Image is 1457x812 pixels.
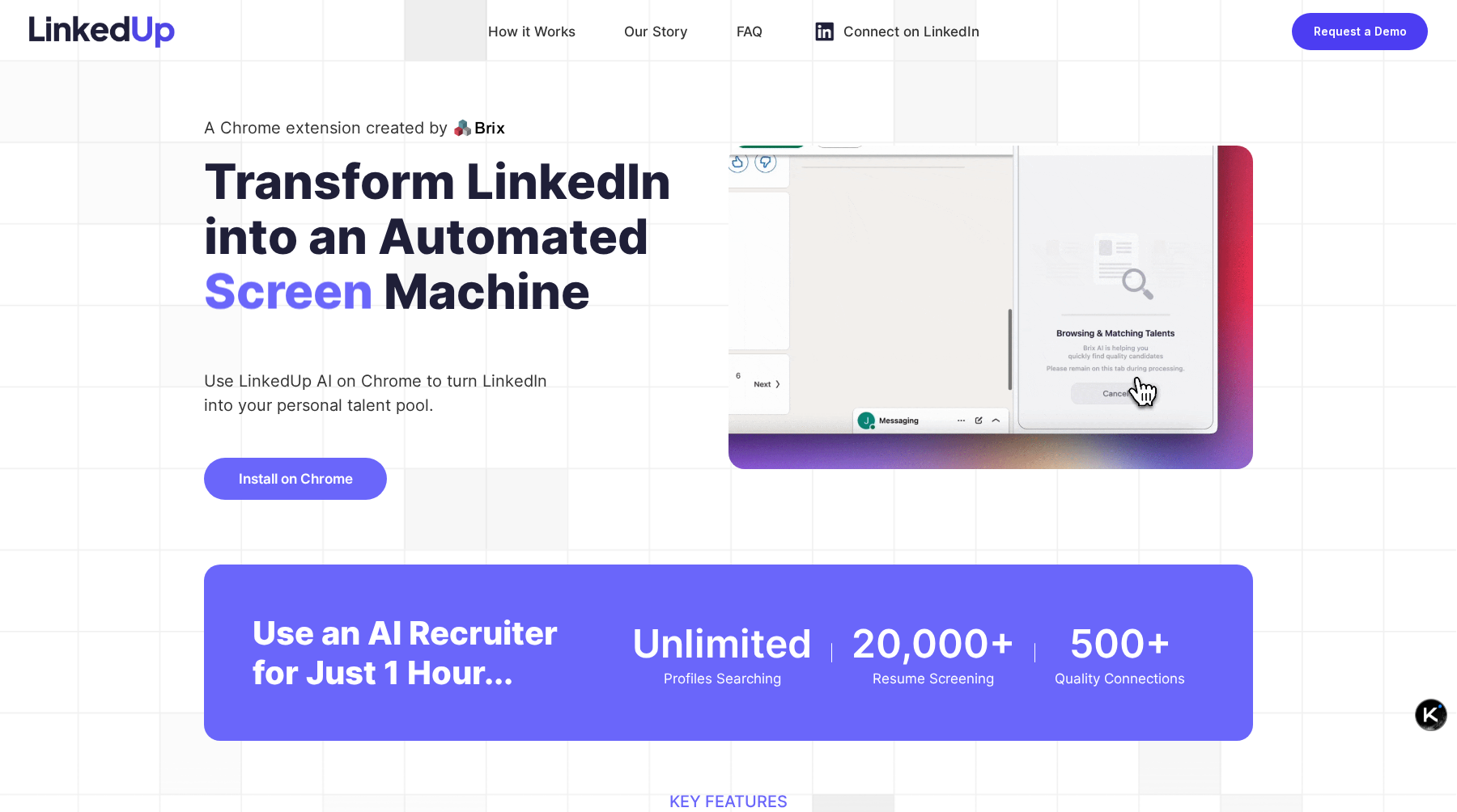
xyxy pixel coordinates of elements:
[728,146,1253,470] img: bg
[1292,13,1428,50] button: Request a Demo
[204,154,728,209] div: Transform LinkedIn
[624,19,688,44] div: Our Story
[253,613,576,692] div: Use an AI Recruiter for Just 1 Hour...
[737,19,762,44] div: FAQ
[204,264,373,336] span: Screen
[1055,620,1185,667] div: 500+
[204,369,562,417] div: Use LinkedUp AI on Chrome to turn LinkedIn into your personal talent pool.
[852,670,1015,687] div: Resume Screening
[632,620,812,667] div: Unlimited
[843,19,979,44] div: Connect on LinkedIn
[204,115,448,141] div: A Chrome extension created by
[632,670,812,687] div: Profiles Searching
[1055,670,1185,687] div: Quality Connections
[811,19,837,44] img: linkedin
[852,620,1015,667] div: 20,000+
[204,209,728,264] div: into an Automated
[384,264,590,336] span: Machine
[239,471,353,487] span: Install on Chrome
[488,19,576,44] div: How it Works
[454,118,505,137] img: brix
